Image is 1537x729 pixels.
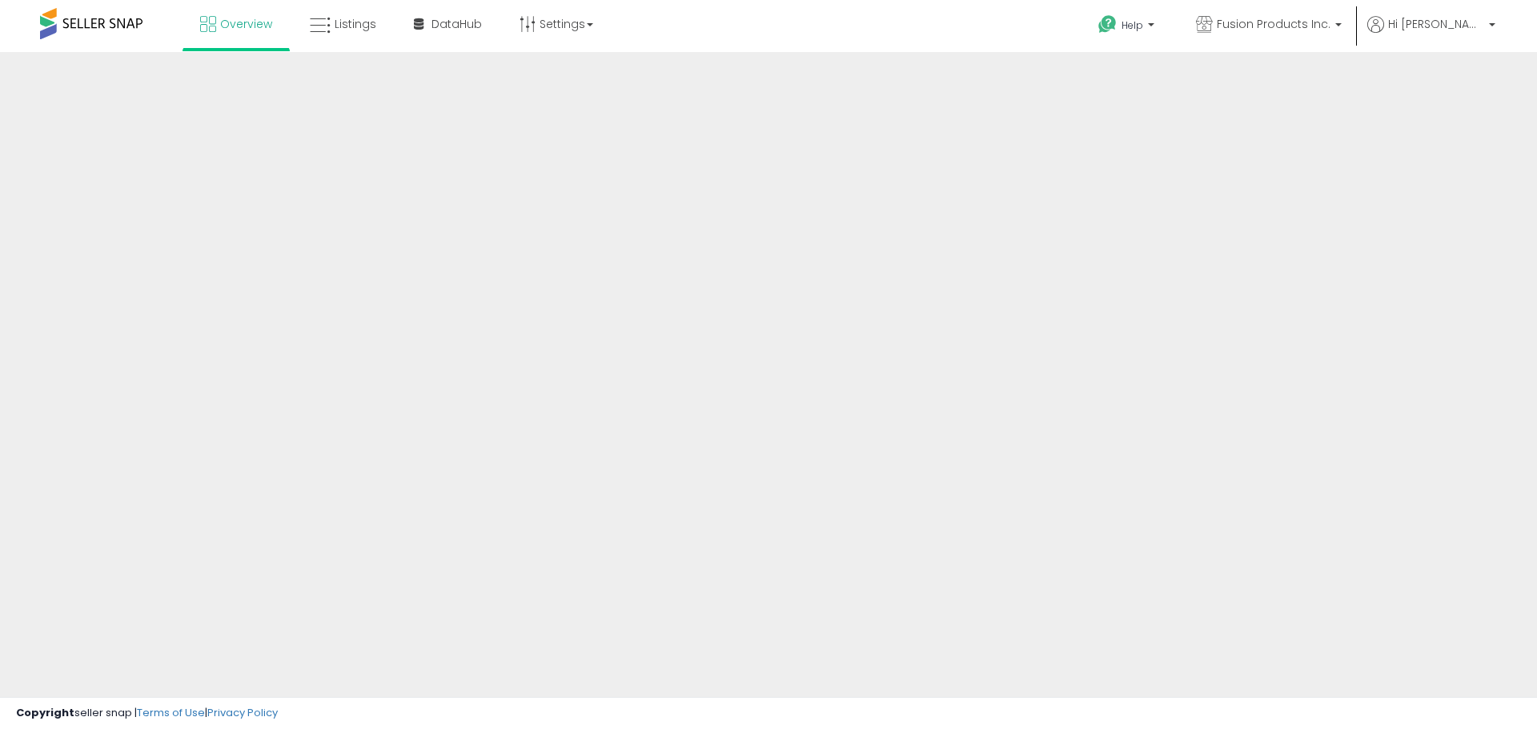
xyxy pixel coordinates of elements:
[1086,2,1170,52] a: Help
[431,16,482,32] span: DataHub
[335,16,376,32] span: Listings
[1098,14,1118,34] i: Get Help
[16,705,74,720] strong: Copyright
[1122,18,1143,32] span: Help
[1217,16,1330,32] span: Fusion Products Inc.
[137,705,205,720] a: Terms of Use
[1367,16,1495,52] a: Hi [PERSON_NAME]
[1388,16,1484,32] span: Hi [PERSON_NAME]
[207,705,278,720] a: Privacy Policy
[220,16,272,32] span: Overview
[16,706,278,721] div: seller snap | |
